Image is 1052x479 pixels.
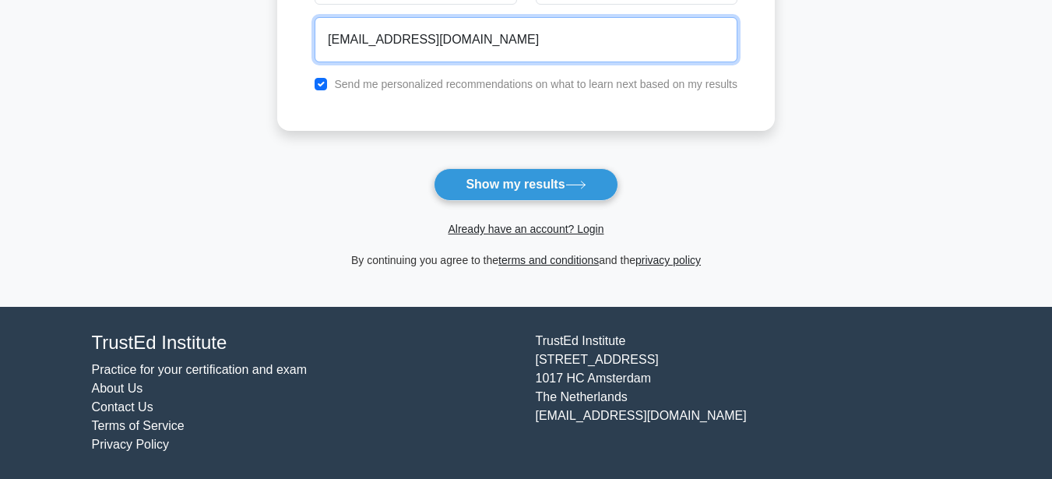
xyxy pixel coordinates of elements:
[92,382,143,395] a: About Us
[526,332,970,454] div: TrustEd Institute [STREET_ADDRESS] 1017 HC Amsterdam The Netherlands [EMAIL_ADDRESS][DOMAIN_NAME]
[92,419,185,432] a: Terms of Service
[268,251,784,269] div: By continuing you agree to the and the
[92,438,170,451] a: Privacy Policy
[635,254,701,266] a: privacy policy
[434,168,617,201] button: Show my results
[92,332,517,354] h4: TrustEd Institute
[92,363,308,376] a: Practice for your certification and exam
[92,400,153,414] a: Contact Us
[334,78,737,90] label: Send me personalized recommendations on what to learn next based on my results
[498,254,599,266] a: terms and conditions
[315,17,737,62] input: Email
[448,223,603,235] a: Already have an account? Login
